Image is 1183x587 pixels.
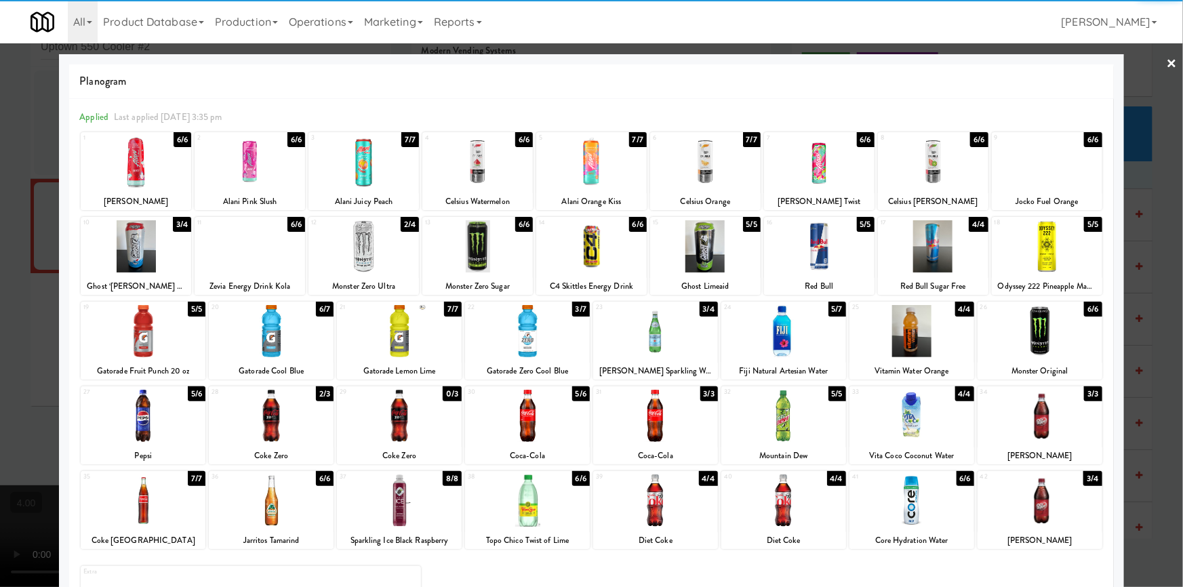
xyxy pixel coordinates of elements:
div: 39 [596,471,656,483]
div: 6 [653,132,705,144]
div: 5 [539,132,591,144]
div: 27 [83,386,143,398]
div: Coke Zero [339,447,460,464]
div: 4/4 [827,471,846,486]
div: 6/6 [572,471,590,486]
div: Celsius [PERSON_NAME] [878,193,988,210]
div: [PERSON_NAME] [81,193,191,210]
div: 17 [881,217,933,228]
div: C4 Skittles Energy Drink [536,278,647,295]
div: Ghost ‘[PERSON_NAME] Pop [83,278,189,295]
div: Zevia Energy Drink Kola [195,278,305,295]
div: Monster Zero Ultra [310,278,417,295]
div: 5/5 [857,217,875,232]
div: 5/5 [743,217,761,232]
div: 19 [83,302,143,313]
div: 3/3 [1084,386,1102,401]
div: 5/7 [828,302,846,317]
div: 32 [724,386,784,398]
div: [PERSON_NAME] Twist [766,193,873,210]
div: 5/6 [572,386,590,401]
div: Gatorade Zero Cool Blue [467,363,588,380]
div: 34 [980,386,1040,398]
div: Extra [83,566,251,578]
div: 30 [468,386,527,398]
div: Monster Zero Sugar [424,278,531,295]
div: 96/6Jocko Fuel Orange [992,132,1102,210]
div: Coke [GEOGRAPHIC_DATA] [81,532,205,549]
div: Topo Chico Twist of Lime [465,532,590,549]
div: 10 [83,217,136,228]
div: Ghost Limeaid [650,278,761,295]
div: Monster Zero Ultra [308,278,419,295]
div: 5/5 [1084,217,1102,232]
div: Vitamin Water Orange [849,363,974,380]
div: 275/6Pepsi [81,386,205,464]
div: 7/7 [629,132,647,147]
div: Mountain Dew [721,447,846,464]
div: Alani Orange Kiss [538,193,645,210]
div: 2/4 [401,217,419,232]
div: 266/6Monster Original [978,302,1102,380]
div: 6/6 [287,217,305,232]
div: 26/6Alani Pink Slush [195,132,305,210]
div: 5/5 [188,302,205,317]
div: 76/6[PERSON_NAME] Twist [764,132,875,210]
div: 254/4Vitamin Water Orange [849,302,974,380]
div: Vita Coco Coconut Water [851,447,972,464]
div: Red Bull [764,278,875,295]
div: 16/6[PERSON_NAME] [81,132,191,210]
div: 245/7Fiji Natural Artesian Water [721,302,846,380]
div: Gatorade Lemon Lime [339,363,460,380]
div: [PERSON_NAME] Sparkling Water [593,363,718,380]
div: Diet Coke [593,532,718,549]
div: Coke Zero [209,447,334,464]
div: Red Bull [766,278,873,295]
div: Coca-Cola [595,447,716,464]
div: 282/3Coke Zero [209,386,334,464]
div: Ghost ‘[PERSON_NAME] Pop [81,278,191,295]
div: 3/4 [173,217,191,232]
div: [PERSON_NAME] [978,532,1102,549]
div: Alani Juicy Peach [308,193,419,210]
div: Jarritos Tamarind [211,532,332,549]
div: Celsius Orange [650,193,761,210]
div: Fiji Natural Artesian Water [723,363,844,380]
div: Gatorade Fruit Punch 20 oz [83,363,203,380]
div: Pepsi [83,447,203,464]
div: 46/6Celsius Watermelon [422,132,533,210]
div: 334/4Vita Coco Coconut Water [849,386,974,464]
div: Pepsi [81,447,205,464]
div: 404/4Diet Coke [721,471,846,549]
div: 174/4Red Bull Sugar Free [878,217,988,295]
div: 37/7Alani Juicy Peach [308,132,419,210]
div: 423/4[PERSON_NAME] [978,471,1102,549]
div: Alani Juicy Peach [310,193,417,210]
div: Gatorade Cool Blue [211,363,332,380]
div: 305/6Coca-Cola [465,386,590,464]
div: Vitamin Water Orange [851,363,972,380]
div: 206/7Gatorade Cool Blue [209,302,334,380]
div: 3 [311,132,363,144]
div: 16 [767,217,819,228]
div: 13 [425,217,477,228]
div: Odyssey 222 Pineapple Mango [994,278,1100,295]
div: 4/4 [955,302,974,317]
div: 7/7 [743,132,761,147]
div: Gatorade Zero Cool Blue [465,363,590,380]
div: 4/4 [699,471,718,486]
div: 7/7 [188,471,205,486]
div: Celsius [PERSON_NAME] [880,193,986,210]
div: [PERSON_NAME] Sparkling Water [595,363,716,380]
div: Red Bull Sugar Free [880,278,986,295]
div: Celsius Orange [652,193,759,210]
div: [PERSON_NAME] [978,447,1102,464]
div: 7/7 [444,302,462,317]
div: 9 [995,132,1047,144]
div: 25 [852,302,912,313]
div: Jocko Fuel Orange [992,193,1102,210]
div: 38 [468,471,527,483]
div: 14 [539,217,591,228]
div: 12 [311,217,363,228]
div: 6/6 [316,471,334,486]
